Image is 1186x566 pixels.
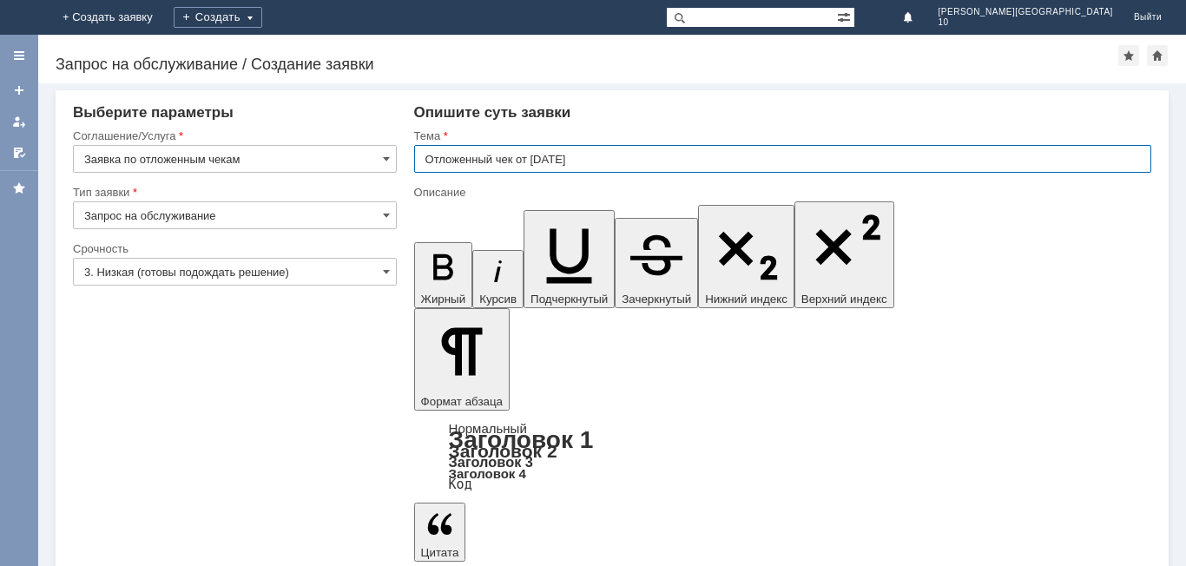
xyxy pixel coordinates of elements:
[524,210,615,308] button: Подчеркнутый
[421,395,503,408] span: Формат абзаца
[449,441,557,461] a: Заголовок 2
[5,108,33,135] a: Мои заявки
[615,218,698,308] button: Зачеркнутый
[449,421,527,436] a: Нормальный
[479,293,517,306] span: Курсив
[421,293,466,306] span: Жирный
[1118,45,1139,66] div: Добавить в избранное
[939,17,1113,28] span: 10
[421,546,459,559] span: Цитата
[73,130,393,141] div: Соглашение/Услуга
[449,477,472,492] a: Код
[837,8,854,24] span: Расширенный поиск
[472,250,524,308] button: Курсив
[414,503,466,562] button: Цитата
[414,423,1151,490] div: Формат абзаца
[449,466,526,481] a: Заголовок 4
[414,242,473,308] button: Жирный
[5,139,33,167] a: Мои согласования
[530,293,608,306] span: Подчеркнутый
[449,454,533,470] a: Заголовок 3
[939,7,1113,17] span: [PERSON_NAME][GEOGRAPHIC_DATA]
[414,187,1148,198] div: Описание
[414,308,510,411] button: Формат абзаца
[174,7,262,28] div: Создать
[705,293,787,306] span: Нижний индекс
[73,104,234,121] span: Выберите параметры
[794,201,894,308] button: Верхний индекс
[56,56,1118,73] div: Запрос на обслуживание / Создание заявки
[414,130,1148,141] div: Тема
[698,205,794,308] button: Нижний индекс
[449,426,594,453] a: Заголовок 1
[1147,45,1168,66] div: Сделать домашней страницей
[622,293,691,306] span: Зачеркнутый
[801,293,887,306] span: Верхний индекс
[73,187,393,198] div: Тип заявки
[73,243,393,254] div: Срочность
[414,104,571,121] span: Опишите суть заявки
[5,76,33,104] a: Создать заявку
